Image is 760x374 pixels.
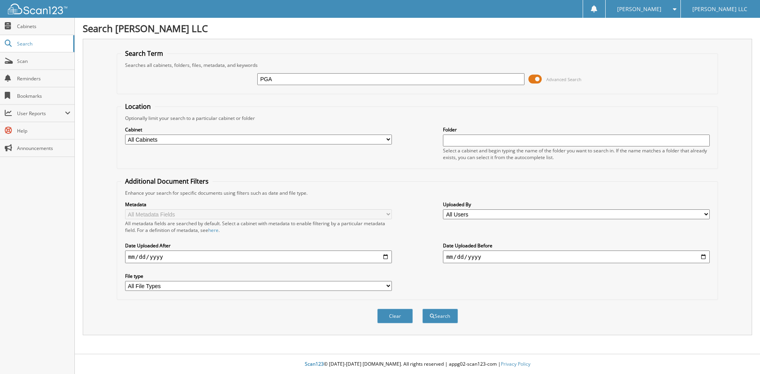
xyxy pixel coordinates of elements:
[443,251,710,263] input: end
[17,40,69,47] span: Search
[125,242,392,249] label: Date Uploaded After
[208,227,218,234] a: here
[305,361,324,367] span: Scan123
[546,76,581,82] span: Advanced Search
[8,4,67,14] img: scan123-logo-white.svg
[17,75,70,82] span: Reminders
[125,201,392,208] label: Metadata
[443,201,710,208] label: Uploaded By
[720,336,760,374] iframe: Chat Widget
[692,7,747,11] span: [PERSON_NAME] LLC
[443,242,710,249] label: Date Uploaded Before
[125,251,392,263] input: start
[121,190,714,196] div: Enhance your search for specific documents using filters such as date and file type.
[17,23,70,30] span: Cabinets
[443,126,710,133] label: Folder
[125,273,392,279] label: File type
[125,220,392,234] div: All metadata fields are searched by default. Select a cabinet with metadata to enable filtering b...
[501,361,530,367] a: Privacy Policy
[17,127,70,134] span: Help
[17,110,65,117] span: User Reports
[121,49,167,58] legend: Search Term
[75,355,760,374] div: © [DATE]-[DATE] [DOMAIN_NAME]. All rights reserved | appg02-scan123-com |
[121,102,155,111] legend: Location
[422,309,458,323] button: Search
[121,177,213,186] legend: Additional Document Filters
[377,309,413,323] button: Clear
[121,62,714,68] div: Searches all cabinets, folders, files, metadata, and keywords
[17,93,70,99] span: Bookmarks
[17,145,70,152] span: Announcements
[83,22,752,35] h1: Search [PERSON_NAME] LLC
[617,7,661,11] span: [PERSON_NAME]
[121,115,714,122] div: Optionally limit your search to a particular cabinet or folder
[443,147,710,161] div: Select a cabinet and begin typing the name of the folder you want to search in. If the name match...
[125,126,392,133] label: Cabinet
[17,58,70,65] span: Scan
